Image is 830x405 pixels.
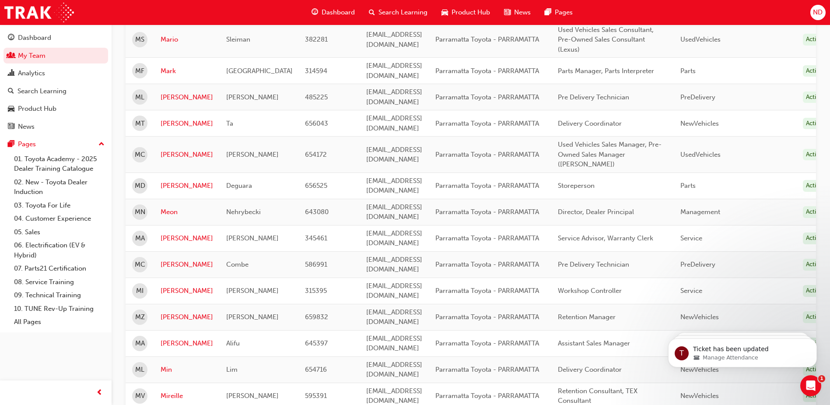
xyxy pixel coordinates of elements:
[8,123,14,131] span: news-icon
[680,35,721,43] span: UsedVehicles
[435,182,539,190] span: Parramatta Toyota - PARRAMATTA
[366,114,422,132] span: [EMAIL_ADDRESS][DOMAIN_NAME]
[305,392,327,400] span: 595391
[435,35,539,43] span: Parramatta Toyota - PARRAMATTA
[161,260,213,270] a: [PERSON_NAME]
[8,141,14,148] span: pages-icon
[378,7,427,18] span: Search Learning
[558,313,616,321] span: Retention Manager
[4,65,108,81] a: Analytics
[18,139,36,149] div: Pages
[558,366,622,373] span: Delivery Coordinator
[8,105,14,113] span: car-icon
[435,366,539,373] span: Parramatta Toyota - PARRAMATTA
[8,70,14,77] span: chart-icon
[435,313,539,321] span: Parramatta Toyota - PARRAMATTA
[4,101,108,117] a: Product Hub
[435,120,539,127] span: Parramatta Toyota - PARRAMATTA
[135,338,145,349] span: MA
[136,286,144,296] span: MI
[803,34,826,46] div: Active
[818,375,825,382] span: 1
[558,387,637,405] span: Retention Consultant, TEX Consultant
[226,35,250,43] span: Sleiman
[680,93,715,101] span: PreDelivery
[161,286,213,296] a: [PERSON_NAME]
[226,208,261,216] span: Nehrybecki
[161,207,213,217] a: Meon
[558,141,662,168] span: Used Vehicles Sales Manager, Pre-Owned Sales Manager ([PERSON_NAME])
[366,177,422,195] span: [EMAIL_ADDRESS][DOMAIN_NAME]
[135,312,145,322] span: MZ
[803,180,826,192] div: Active
[226,120,233,127] span: Ta
[680,261,715,268] span: PreDelivery
[366,335,422,352] span: [EMAIL_ADDRESS][DOMAIN_NAME]
[366,31,422,49] span: [EMAIL_ADDRESS][DOMAIN_NAME]
[161,312,213,322] a: [PERSON_NAME]
[558,182,595,190] span: Storeperson
[226,151,279,158] span: [PERSON_NAME]
[4,3,74,22] img: Trak
[4,136,108,152] button: Pages
[8,34,14,42] span: guage-icon
[366,62,422,80] span: [EMAIL_ADDRESS][DOMAIN_NAME]
[680,67,696,75] span: Parts
[680,234,702,242] span: Service
[322,7,355,18] span: Dashboard
[96,387,103,398] span: prev-icon
[514,7,531,18] span: News
[558,234,653,242] span: Service Advisor, Warranty Clerk
[161,365,213,375] a: Min
[11,262,108,275] a: 07. Parts21 Certification
[161,338,213,349] a: [PERSON_NAME]
[226,366,238,373] span: Lim
[161,92,213,102] a: [PERSON_NAME]
[226,93,279,101] span: [PERSON_NAME]
[135,365,144,375] span: ML
[161,391,213,401] a: Mireille
[452,7,490,18] span: Product Hub
[11,152,108,176] a: 01. Toyota Academy - 2025 Dealer Training Catalogue
[305,67,327,75] span: 314594
[8,52,14,60] span: people-icon
[305,313,328,321] span: 659832
[18,68,45,78] div: Analytics
[11,212,108,225] a: 04. Customer Experience
[305,93,328,101] span: 485225
[366,146,422,164] span: [EMAIL_ADDRESS][DOMAIN_NAME]
[312,7,318,18] span: guage-icon
[803,149,826,161] div: Active
[441,7,448,18] span: car-icon
[435,261,539,268] span: Parramatta Toyota - PARRAMATTA
[18,86,67,96] div: Search Learning
[135,207,145,217] span: MN
[11,315,108,329] a: All Pages
[558,287,622,295] span: Workshop Controller
[305,261,327,268] span: 586991
[366,387,422,405] span: [EMAIL_ADDRESS][DOMAIN_NAME]
[226,313,279,321] span: [PERSON_NAME]
[366,361,422,379] span: [EMAIL_ADDRESS][DOMAIN_NAME]
[558,120,622,127] span: Delivery Coordinator
[558,93,629,101] span: Pre Delivery Technician
[538,4,580,21] a: pages-iconPages
[11,275,108,289] a: 08. Service Training
[803,232,826,244] div: Active
[4,28,108,136] button: DashboardMy TeamAnalyticsSearch LearningProduct HubNews
[680,120,719,127] span: NewVehicles
[680,392,719,400] span: NewVehicles
[135,35,144,45] span: MS
[18,122,35,132] div: News
[135,66,144,76] span: MF
[4,83,108,99] a: Search Learning
[366,88,422,106] span: [EMAIL_ADDRESS][DOMAIN_NAME]
[305,35,328,43] span: 382281
[435,287,539,295] span: Parramatta Toyota - PARRAMATTA
[803,65,826,77] div: Active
